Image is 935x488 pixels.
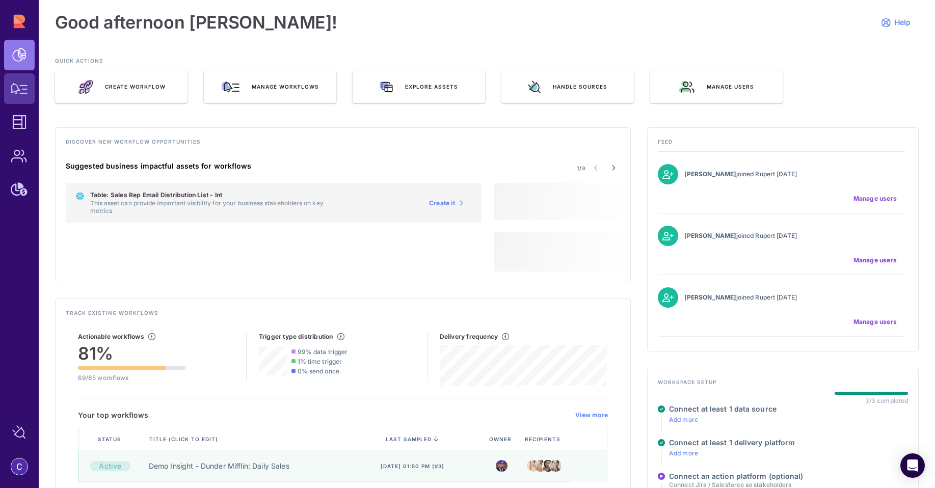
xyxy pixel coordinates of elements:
a: Demo Insight - Dunder Mifflin: Daily Sales [149,461,289,471]
img: angela.jpeg [527,457,539,474]
span: Title (click to edit) [149,436,220,443]
span: last sampled [386,436,432,442]
span: 1/3 [577,165,585,172]
span: Manage users [853,318,897,326]
img: dwight.png [550,457,562,474]
span: 81 [78,343,96,364]
h4: Connect an action platform (optional) [669,472,814,481]
a: View more [575,411,608,419]
div: Active [90,461,130,471]
h4: Feed [658,138,908,151]
span: 1% time trigger [298,358,342,365]
span: Recipients [525,436,563,443]
img: stanley.jpeg [535,458,546,474]
p: joined Rupert [DATE] [684,231,852,240]
span: 0% send once [298,367,339,375]
span: Help [895,18,911,27]
h3: QUICK ACTIONS [55,57,919,70]
span: Manage users [853,195,897,203]
img: michael.jpeg [496,460,507,472]
h4: Discover new workflow opportunities [66,138,620,151]
span: [DATE] 01:50 pm (#3) [381,463,444,470]
h4: Connect at least 1 data source [669,404,777,414]
span: Explore assets [405,83,458,90]
span: Create Workflow [105,83,166,90]
strong: [PERSON_NAME] [684,293,736,301]
strong: [PERSON_NAME] [684,170,736,178]
h4: Suggested business impactful assets for workflows [66,161,482,171]
p: joined Rupert [DATE] [684,293,852,302]
img: account-photo [11,458,28,475]
p: 69/85 workflows [78,374,186,382]
span: Manage users [707,83,754,90]
h1: Good afternoon [PERSON_NAME]! [55,12,337,33]
a: Add more [669,416,698,423]
div: Open Intercom Messenger [900,453,925,478]
span: % [96,343,113,364]
h5: Actionable workflows [78,333,144,341]
span: Status [98,436,123,443]
h5: Your top workflows [78,411,149,420]
img: kelly.png [542,457,554,474]
h4: Track existing workflows [66,309,620,322]
span: Manage users [853,256,897,264]
span: 99% data trigger [298,348,348,356]
span: Manage workflows [252,83,319,90]
h4: Workspace setup [658,378,908,392]
a: Add more [669,449,698,457]
h5: Table: Sales Rep Email Distribution List - Int [90,191,340,199]
span: Create it [429,199,455,207]
span: Owner [489,436,514,443]
strong: [PERSON_NAME] [684,232,736,239]
h5: Trigger type distribution [259,333,333,341]
span: Handle sources [553,83,607,90]
p: This asset can provide important visibility for your business stakeholders on key metrics [90,199,340,214]
img: rocket_launch.e46a70e1.svg [77,79,93,94]
h5: Delivery frequency [440,333,498,341]
div: 3/3 completed [865,397,908,404]
h4: Connect at least 1 delivery platform [669,438,795,447]
p: joined Rupert [DATE] [684,170,852,179]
